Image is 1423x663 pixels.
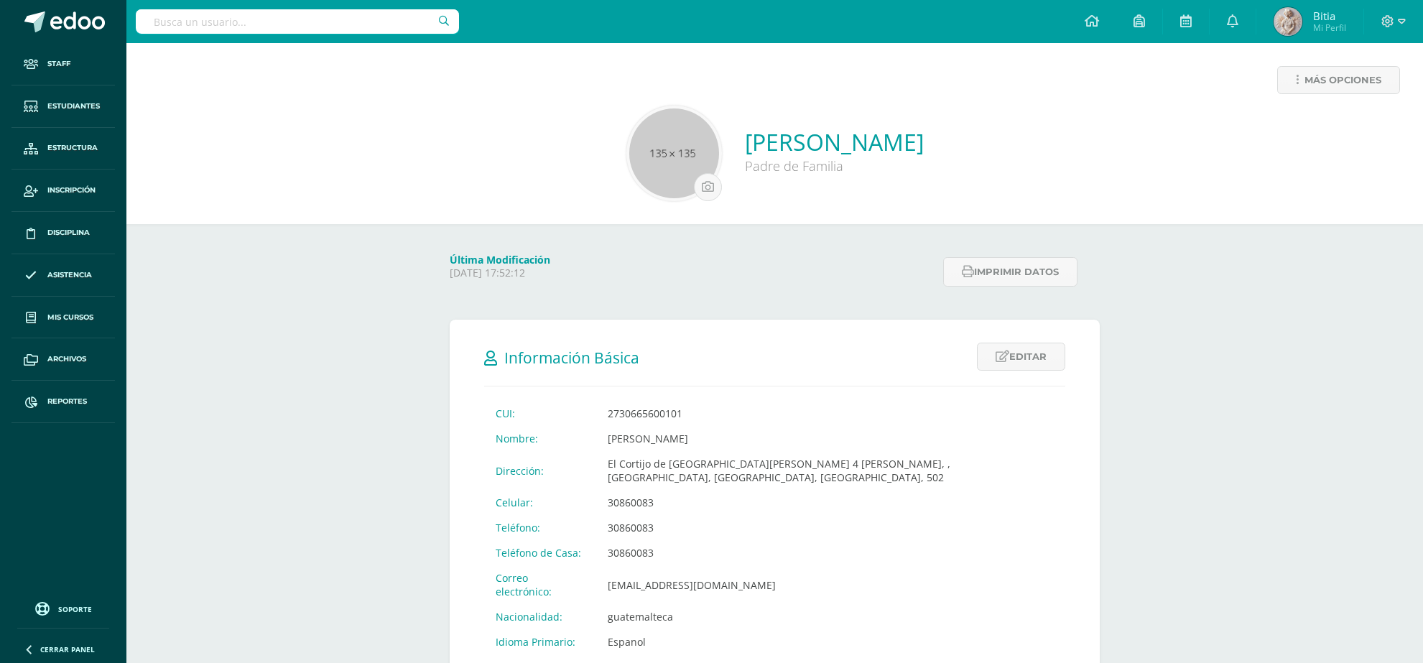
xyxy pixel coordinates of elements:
[596,565,1065,604] td: [EMAIL_ADDRESS][DOMAIN_NAME]
[484,426,596,451] td: Nombre:
[450,266,935,279] p: [DATE] 17:52:12
[47,269,92,281] span: Asistencia
[596,540,1065,565] td: 30860083
[484,401,596,426] td: CUI:
[11,43,115,85] a: Staff
[1313,9,1346,23] span: Bitia
[484,451,596,490] td: Dirección:
[47,101,100,112] span: Estudiantes
[11,212,115,254] a: Disciplina
[596,490,1065,515] td: 30860083
[745,126,924,157] a: [PERSON_NAME]
[596,401,1065,426] td: 2730665600101
[596,451,1065,490] td: El Cortijo de [GEOGRAPHIC_DATA][PERSON_NAME] 4 [PERSON_NAME], , [GEOGRAPHIC_DATA], [GEOGRAPHIC_DA...
[1313,22,1346,34] span: Mi Perfil
[47,312,93,323] span: Mis cursos
[47,227,90,238] span: Disciplina
[1304,67,1381,93] span: Más opciones
[629,108,719,198] img: 135x135
[596,629,1065,654] td: Espanol
[484,604,596,629] td: Nacionalidad:
[484,629,596,654] td: Idioma Primario:
[136,9,459,34] input: Busca un usuario...
[11,128,115,170] a: Estructura
[977,343,1065,371] a: Editar
[11,381,115,423] a: Reportes
[58,604,92,614] span: Soporte
[504,348,639,368] span: Información Básica
[47,396,87,407] span: Reportes
[943,257,1077,287] button: Imprimir datos
[745,157,924,175] div: Padre de Familia
[1274,7,1302,36] img: 0721312b14301b3cebe5de6252ad211a.png
[11,254,115,297] a: Asistencia
[1277,66,1400,94] a: Más opciones
[40,644,95,654] span: Cerrar panel
[11,297,115,339] a: Mis cursos
[484,515,596,540] td: Teléfono:
[11,338,115,381] a: Archivos
[47,58,70,70] span: Staff
[11,85,115,128] a: Estudiantes
[11,170,115,212] a: Inscripción
[47,353,86,365] span: Archivos
[596,604,1065,629] td: guatemalteca
[596,515,1065,540] td: 30860083
[450,253,935,266] h4: Última Modificación
[47,185,96,196] span: Inscripción
[484,565,596,604] td: Correo electrónico:
[17,598,109,618] a: Soporte
[596,426,1065,451] td: [PERSON_NAME]
[484,540,596,565] td: Teléfono de Casa:
[47,142,98,154] span: Estructura
[484,490,596,515] td: Celular:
